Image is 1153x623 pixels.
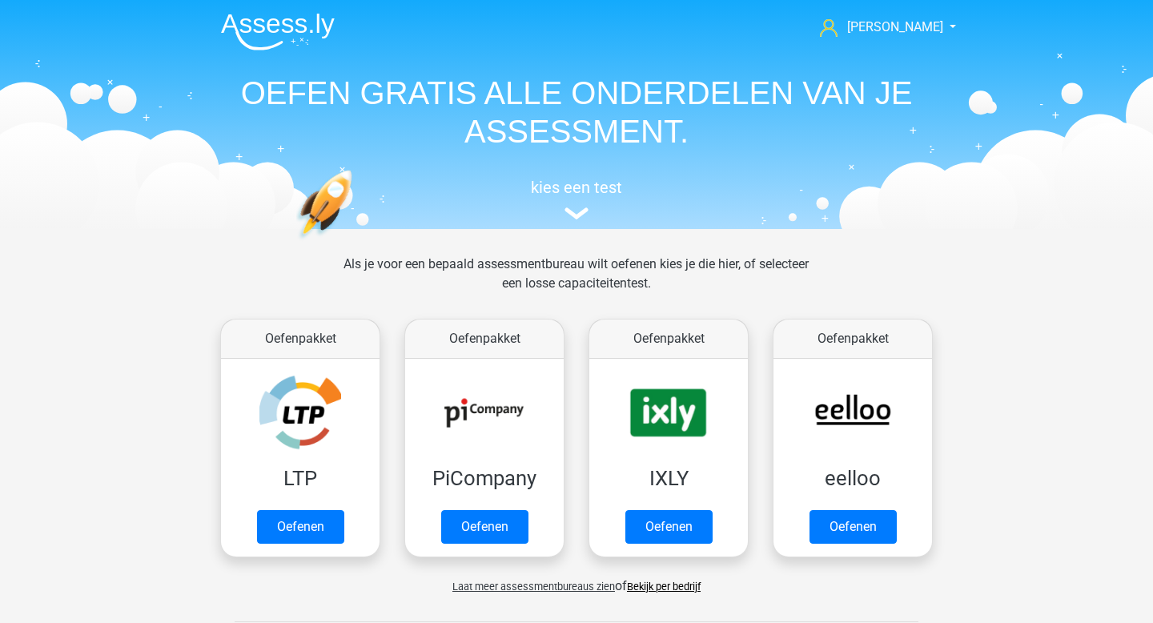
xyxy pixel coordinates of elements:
img: Assessly [221,13,335,50]
img: oefenen [296,170,414,315]
span: [PERSON_NAME] [847,19,943,34]
div: of [208,564,945,596]
h1: OEFEN GRATIS ALLE ONDERDELEN VAN JE ASSESSMENT. [208,74,945,151]
a: kies een test [208,178,945,220]
a: Oefenen [810,510,897,544]
a: Oefenen [257,510,344,544]
div: Als je voor een bepaald assessmentbureau wilt oefenen kies je die hier, of selecteer een losse ca... [331,255,822,312]
h5: kies een test [208,178,945,197]
a: Oefenen [441,510,528,544]
span: Laat meer assessmentbureaus zien [452,581,615,593]
a: [PERSON_NAME] [814,18,945,37]
a: Bekijk per bedrijf [627,581,701,593]
a: Oefenen [625,510,713,544]
img: assessment [564,207,589,219]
